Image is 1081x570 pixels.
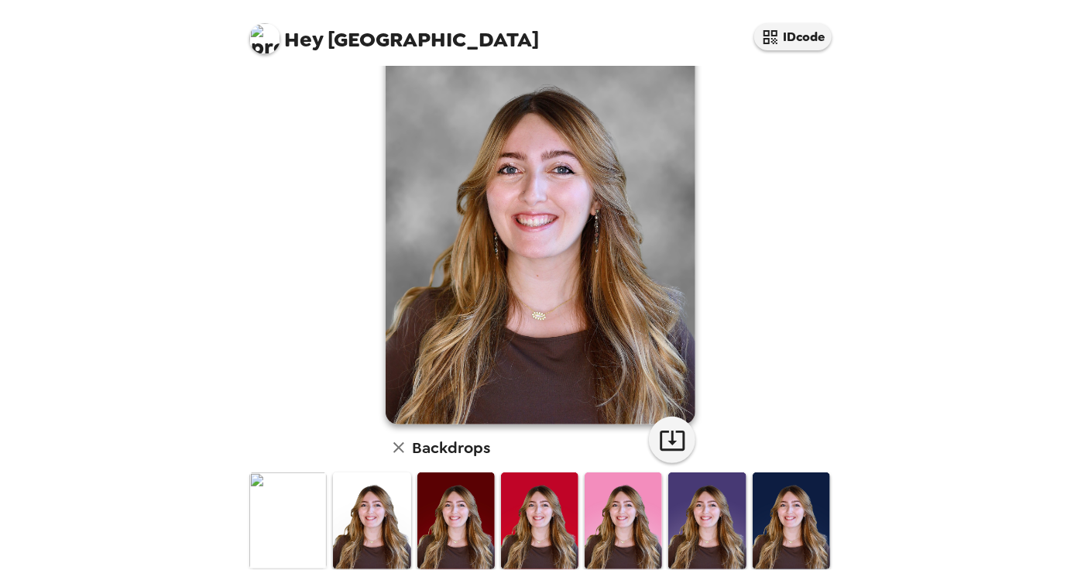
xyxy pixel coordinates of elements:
img: Original [249,472,327,569]
button: IDcode [754,23,832,50]
img: profile pic [249,23,280,54]
span: [GEOGRAPHIC_DATA] [249,15,539,50]
img: user [386,37,695,424]
h6: Backdrops [412,435,490,460]
span: Hey [284,26,323,53]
